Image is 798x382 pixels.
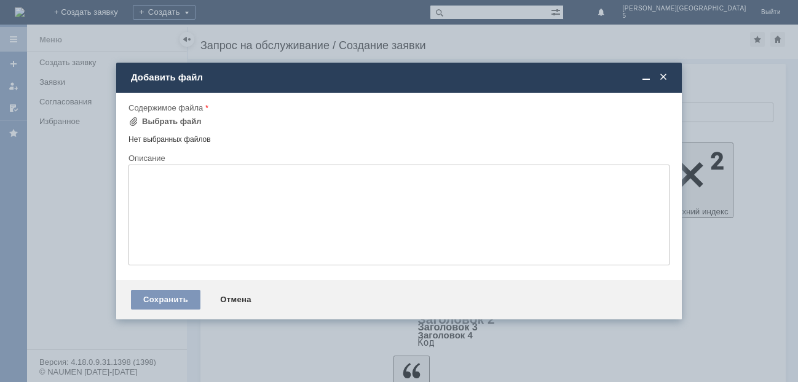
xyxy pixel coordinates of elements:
div: Добавить файл [131,72,670,83]
div: Просьба удалить отложенные чеки от [DATE] [5,5,180,25]
span: Свернуть (Ctrl + M) [640,72,652,83]
div: Нет выбранных файлов [128,130,670,144]
span: Закрыть [657,72,670,83]
div: Описание [128,154,667,162]
div: Выбрать файл [142,117,202,127]
div: Содержимое файла [128,104,667,112]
